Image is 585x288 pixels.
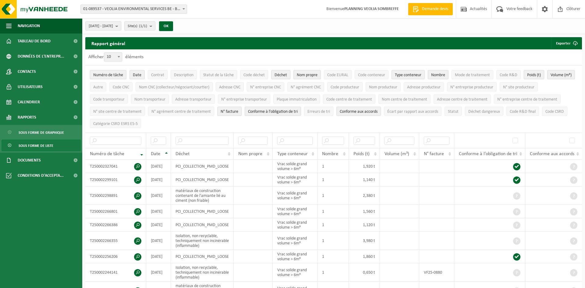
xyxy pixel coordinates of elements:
td: PCI_COLLECTION_PMD_LOOSE [171,160,234,173]
span: Poids (t) [527,73,541,77]
span: N° facture [424,151,444,156]
span: Numéro de tâche [90,151,124,156]
button: Nom transporteurNom transporteur: Activate to sort [131,94,169,104]
button: N° factureN° facture: Activate to sort [217,107,242,116]
td: [DATE] [146,173,171,187]
span: Nombre [322,151,338,156]
button: N° agrément CNCN° agrément CNC: Activate to sort [287,82,324,91]
td: T250002327041 [85,160,146,173]
span: Adresse producteur [407,85,441,90]
span: Code producteur [331,85,359,90]
span: Utilisateurs [18,79,43,94]
span: N° agrément centre de traitement [151,109,211,114]
td: [DATE] [146,160,171,173]
button: Adresse transporteurAdresse transporteur: Activate to sort [172,94,215,104]
td: VF25-0880 [419,263,454,282]
span: Code conteneur [358,73,385,77]
span: Conforme à l’obligation de tri [459,151,517,156]
span: Date [151,151,160,156]
button: Erreurs de triErreurs de tri: Activate to sort [304,107,333,116]
td: Vrac solide grand volume > 6m³ [273,232,317,250]
span: Code CSRD [545,109,564,114]
span: Calendrier [18,94,40,110]
span: Volume (m³) [551,73,572,77]
button: [DATE] - [DATE] [85,21,121,30]
td: T250002244141 [85,263,146,282]
td: [DATE] [146,232,171,250]
button: Plaque immatriculationPlaque immatriculation: Activate to sort [273,94,320,104]
span: Tableau de bord [18,34,51,49]
td: 1 [317,218,349,232]
button: N° agrément centre de traitementN° agrément centre de traitement: Activate to sort [148,107,214,116]
button: Déchet dangereux : Activate to sort [465,107,503,116]
span: Code CNC [113,85,129,90]
button: AutreAutre: Activate to sort [90,82,106,91]
button: ContratContrat: Activate to sort [148,70,168,79]
span: N° site producteur [503,85,534,90]
span: Nom propre [297,73,317,77]
td: 0,650 t [349,263,380,282]
button: Site(s)(1/1) [124,21,155,30]
td: Vrac solide grand volume > 6m³ [273,160,317,173]
button: Nom propreNom propre: Activate to sort [293,70,321,79]
span: Nom transporteur [134,97,165,102]
span: 01-089537 - VEOLIA ENVIRONMENTAL SERVICES BE - BEERSE [80,5,187,14]
span: Poids (t) [353,151,370,156]
span: Adresse transporteur [175,97,211,102]
td: Vrac solide grand volume > 6m³ [273,218,317,232]
span: Nom propre [238,151,262,156]
button: Type conteneurType conteneur: Activate to sort [392,70,425,79]
button: Nom producteurNom producteur: Activate to sort [366,82,401,91]
span: Conforme à l’obligation de tri [248,109,298,114]
button: Nom centre de traitementNom centre de traitement: Activate to sort [378,94,431,104]
button: Code EURALCode EURAL: Activate to sort [324,70,352,79]
button: N° entreprise transporteurN° entreprise transporteur: Activate to sort [218,94,270,104]
td: 1 [317,232,349,250]
td: 3,980 t [349,232,380,250]
td: T250002266386 [85,218,146,232]
span: N° entreprise CNC [250,85,281,90]
button: Adresse producteurAdresse producteur: Activate to sort [404,82,444,91]
span: Nom centre de traitement [382,97,427,102]
span: 10 [104,53,122,61]
span: Code R&D final [510,109,536,114]
button: Volume (m³)Volume (m³): Activate to sort [547,70,575,79]
td: isolation, non recyclable, techniquement non incinérable (inflammable) [171,232,234,250]
td: 1 [317,263,349,282]
span: Déchet [175,151,190,156]
span: [DATE] - [DATE] [89,22,113,31]
span: Adresse centre de traitement [437,97,487,102]
td: T250002298891 [85,187,146,205]
span: Nom producteur [369,85,397,90]
td: 1 [317,160,349,173]
td: 1,560 t [349,205,380,218]
span: N° entreprise transporteur [221,97,267,102]
span: Site(s) [128,22,147,31]
button: Adresse centre de traitementAdresse centre de traitement: Activate to sort [434,94,491,104]
span: Code R&D [500,73,517,77]
button: Écart par rapport aux accordsÉcart par rapport aux accords: Activate to sort [384,107,441,116]
td: PCI_COLLECTION_PMD_LOOSE [171,173,234,187]
button: N° entreprise centre de traitementN° entreprise centre de traitement: Activate to sort [494,94,561,104]
td: isolation, non recyclable, techniquement non incinérable (inflammable) [171,263,234,282]
button: N° entreprise producteurN° entreprise producteur: Activate to sort [447,82,497,91]
span: Adresse CNC [219,85,240,90]
span: Nom CNC (collecteur/négociant/courtier) [139,85,209,90]
td: Vrac solide grand volume > 6m³ [273,250,317,263]
button: Code déchetCode déchet: Activate to sort [240,70,268,79]
span: Demande devis [420,6,450,12]
td: Vrac solide grand volume > 6m³ [273,187,317,205]
span: Conforme aux accords [340,109,378,114]
td: matériaux de construction contenant de l'amiante lié au ciment (non friable) [171,187,234,205]
button: N° site centre de traitementN° site centre de traitement: Activate to sort [90,107,145,116]
button: DateDate: Activate to sort [129,70,145,79]
button: Exporter [551,37,581,49]
td: Vrac solide grand volume > 6m³ [273,173,317,187]
button: Code producteurCode producteur: Activate to sort [327,82,363,91]
span: Autre [93,85,103,90]
span: Plaque immatriculation [277,97,317,102]
span: N° agrément CNC [291,85,321,90]
td: 1 [317,187,349,205]
td: PCI_COLLECTION_PMD_LOOSE [171,218,234,232]
span: Conforme aux accords [530,151,574,156]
